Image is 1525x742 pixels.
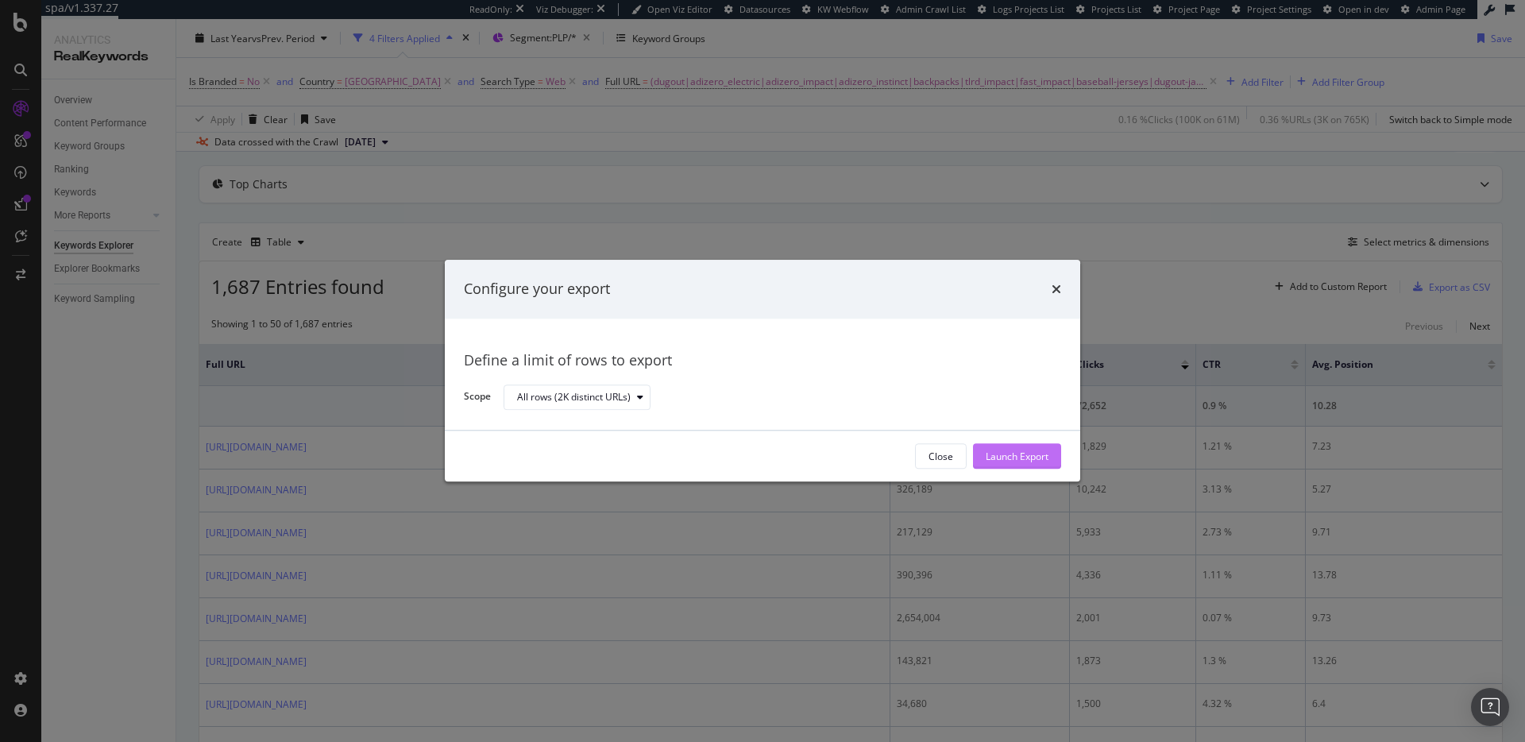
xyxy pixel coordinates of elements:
[464,390,491,408] label: Scope
[1471,688,1509,726] div: Open Intercom Messenger
[504,385,651,410] button: All rows (2K distinct URLs)
[973,444,1061,470] button: Launch Export
[464,279,610,300] div: Configure your export
[517,392,631,402] div: All rows (2K distinct URLs)
[445,260,1080,481] div: modal
[915,444,967,470] button: Close
[986,450,1048,463] div: Launch Export
[1052,279,1061,300] div: times
[464,350,1061,371] div: Define a limit of rows to export
[929,450,953,463] div: Close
